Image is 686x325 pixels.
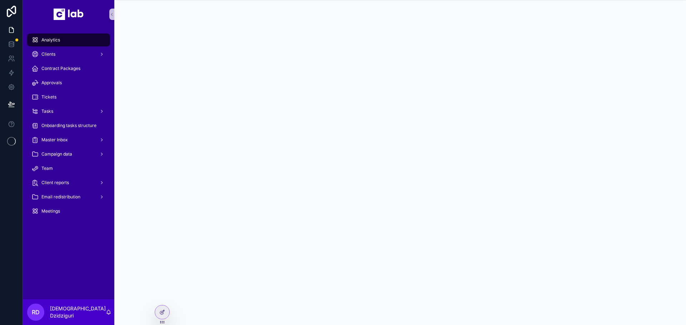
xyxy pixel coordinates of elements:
[41,80,62,86] span: Approvals
[54,9,84,20] img: App logo
[41,151,72,157] span: Campaign data
[27,105,110,118] a: Tasks
[41,108,53,114] span: Tasks
[27,91,110,103] a: Tickets
[32,308,40,316] span: RD
[23,29,114,227] div: scrollable content
[41,166,53,171] span: Team
[41,180,69,186] span: Client reports
[27,133,110,146] a: Master Inbox
[41,194,80,200] span: Email redistribution
[41,37,60,43] span: Analytics
[27,191,110,203] a: Email redistribution
[27,176,110,189] a: Client reports
[41,94,56,100] span: Tickets
[27,62,110,75] a: Contract Packages
[27,34,110,46] a: Analytics
[27,162,110,175] a: Team
[27,48,110,61] a: Clients
[41,51,55,57] span: Clients
[41,137,68,143] span: Master Inbox
[41,123,96,128] span: Onboarding tasks structure
[27,148,110,161] a: Campaign data
[41,208,60,214] span: Meetings
[27,76,110,89] a: Approvals
[50,305,106,319] p: [DEMOGRAPHIC_DATA] Dzidziguri
[27,205,110,218] a: Meetings
[27,119,110,132] a: Onboarding tasks structure
[41,66,80,71] span: Contract Packages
